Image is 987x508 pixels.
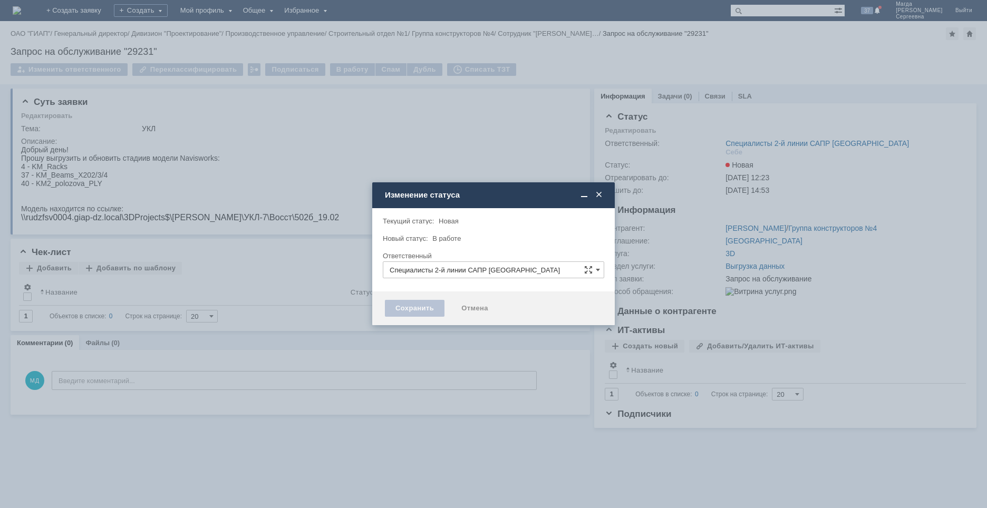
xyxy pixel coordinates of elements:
span: в модели Navisworks: [125,8,199,17]
span: В работе [432,235,461,242]
span: Свернуть (Ctrl + M) [579,190,589,200]
label: Текущий статус: [383,217,434,225]
span: Новая [439,217,459,225]
label: Новый статус: [383,235,428,242]
div: Ответственный [383,252,602,259]
div: Изменение статуса [385,190,604,200]
span: Закрыть [594,190,604,200]
span: Сложная форма [584,266,593,274]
